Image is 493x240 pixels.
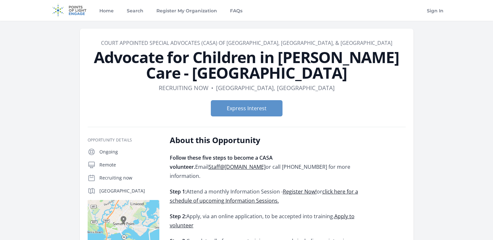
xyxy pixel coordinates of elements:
dd: [GEOGRAPHIC_DATA], [GEOGRAPHIC_DATA] [216,83,335,92]
button: Express Interest [211,100,283,116]
div: • [211,83,213,92]
h3: Opportunity Details [88,138,159,143]
a: @[DOMAIN_NAME] [220,163,266,170]
span: Email [195,163,209,170]
span: Attend a monthly Information Session - [186,188,283,195]
h2: About this Opportunity [170,135,360,145]
span: Step 2: [170,213,186,220]
a: Court Appointed Special Advocates (CASA) of [GEOGRAPHIC_DATA], [GEOGRAPHIC_DATA], & [GEOGRAPHIC_D... [101,39,392,47]
p: [GEOGRAPHIC_DATA] [99,188,159,194]
h1: Advocate for Children in [PERSON_NAME] Care - [GEOGRAPHIC_DATA] [88,49,406,81]
a: Staff [209,163,220,170]
p: Recruiting now [99,175,159,181]
p: Ongoing [99,149,159,155]
p: Remote [99,162,159,168]
span: Follow these five steps to become a CASA volunteer. [170,154,273,170]
span: Step 1: [170,188,186,195]
a: Register Now! [283,188,317,195]
span: Apply, via an online application, to be accepted into training. [186,213,334,220]
dd: Recruiting now [159,83,209,92]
